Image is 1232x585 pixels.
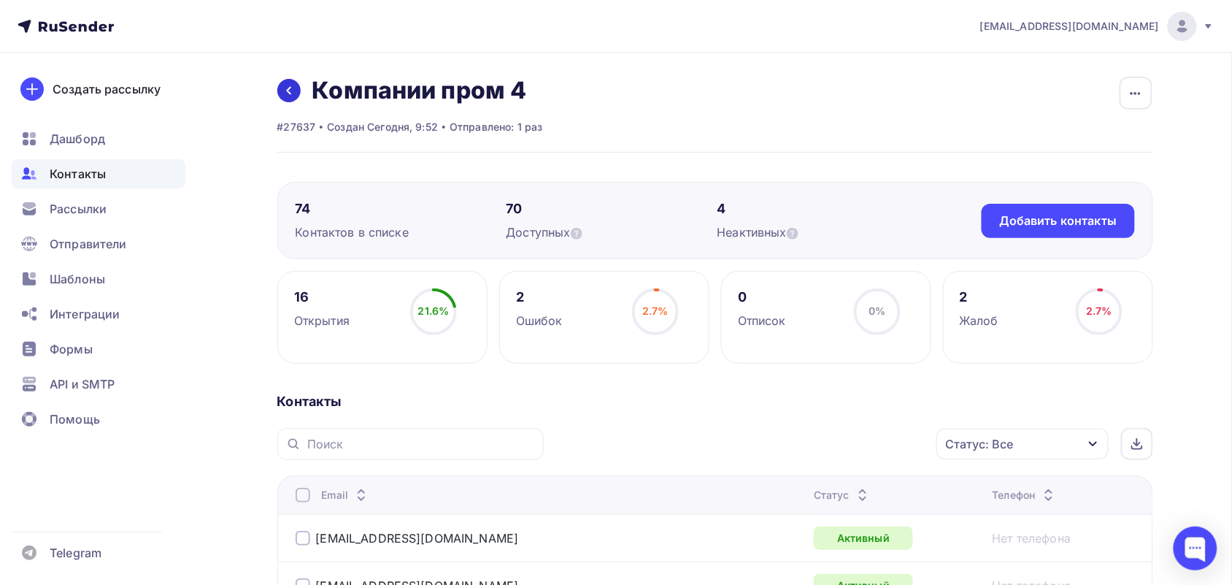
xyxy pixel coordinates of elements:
div: 4 [717,200,928,218]
div: Контактов в списке [296,223,507,241]
div: Добавить контакты [999,213,1117,229]
div: Жалоб [960,312,998,329]
span: 2.7% [642,305,669,317]
div: Телефон [993,488,1058,502]
div: Создать рассылку [53,80,161,98]
a: Дашборд [12,124,185,153]
a: [EMAIL_ADDRESS][DOMAIN_NAME] [316,531,519,546]
div: Неактивных [717,223,928,241]
div: Контакты [277,393,1153,410]
div: Доступных [507,223,717,241]
div: 16 [294,288,350,306]
span: 0% [869,305,885,317]
span: 2.7% [1086,305,1112,317]
div: Открытия [294,312,350,329]
div: Статус: Все [946,435,1014,453]
a: Отправители [12,229,185,259]
span: Контакты [50,165,106,183]
div: 70 [507,200,717,218]
div: Статус [814,488,871,502]
span: Отправители [50,235,127,253]
span: Интеграции [50,305,120,323]
div: Создан Сегодня, 9:52 [327,120,438,134]
span: API и SMTP [50,375,115,393]
a: [EMAIL_ADDRESS][DOMAIN_NAME] [980,12,1214,41]
span: Telegram [50,544,101,562]
div: Активный [814,527,913,550]
h2: Компании пром 4 [312,76,527,105]
span: Формы [50,340,93,358]
button: Статус: Все [936,428,1109,460]
div: 2 [960,288,998,306]
span: Шаблоны [50,270,105,288]
span: Рассылки [50,200,107,218]
a: Шаблоны [12,264,185,294]
div: 0 [738,288,786,306]
a: Формы [12,334,185,364]
a: Рассылки [12,194,185,223]
span: Помощь [50,410,100,428]
div: Отправлено: 1 раз [450,120,542,134]
input: Поиск [307,436,535,452]
span: [EMAIL_ADDRESS][DOMAIN_NAME] [980,19,1159,34]
div: 74 [296,200,507,218]
div: Email [322,488,371,502]
div: 2 [516,288,563,306]
div: Ошибок [516,312,563,329]
a: Контакты [12,159,185,188]
div: #27637 [277,120,316,134]
a: Нет телефона [993,529,1071,547]
span: 21.6% [418,305,450,317]
div: Отписок [738,312,786,329]
span: Дашборд [50,130,105,148]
